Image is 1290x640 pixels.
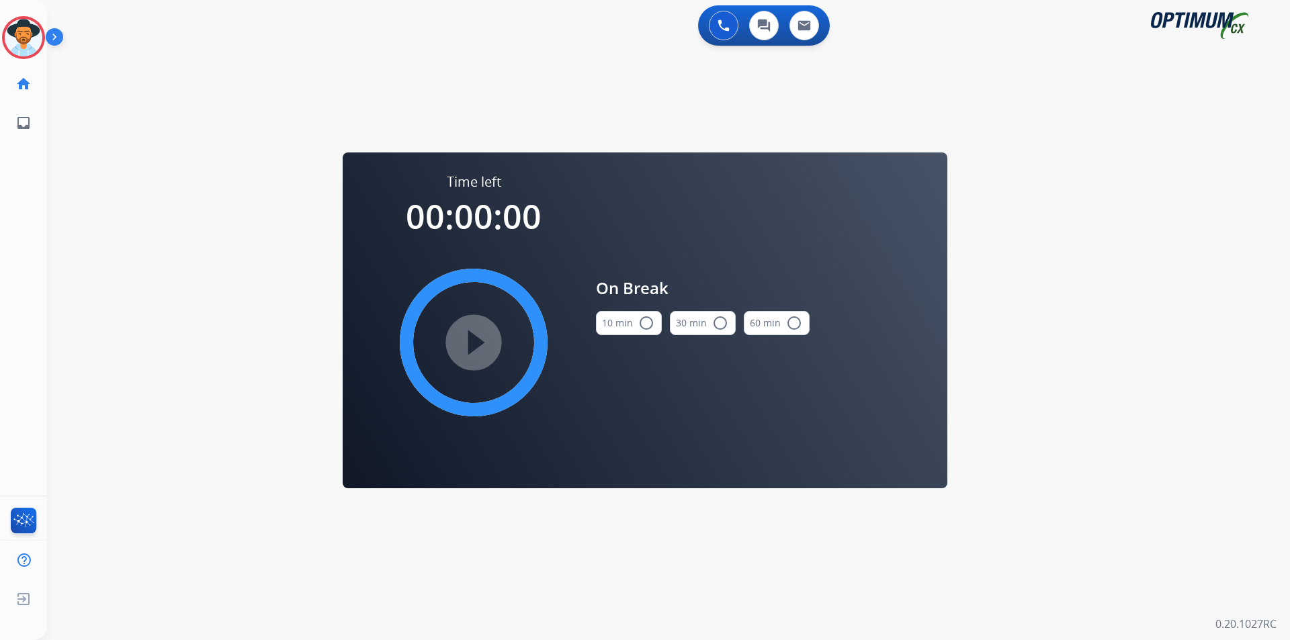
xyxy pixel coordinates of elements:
mat-icon: inbox [15,115,32,131]
mat-icon: radio_button_unchecked [786,315,802,331]
span: 00:00:00 [406,193,542,239]
mat-icon: radio_button_unchecked [712,315,728,331]
span: On Break [596,276,810,300]
button: 60 min [744,311,810,335]
span: Time left [447,173,501,191]
button: 30 min [670,311,736,335]
p: 0.20.1027RC [1215,616,1277,632]
mat-icon: home [15,76,32,92]
mat-icon: radio_button_unchecked [638,315,654,331]
img: avatar [5,19,42,56]
button: 10 min [596,311,662,335]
